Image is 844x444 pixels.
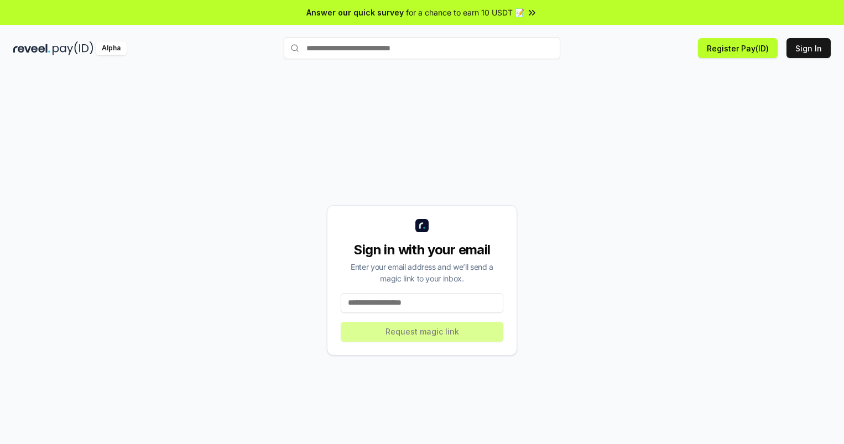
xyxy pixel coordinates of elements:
img: logo_small [415,219,429,232]
img: reveel_dark [13,41,50,55]
div: Sign in with your email [341,241,503,259]
span: Answer our quick survey [306,7,404,18]
div: Enter your email address and we’ll send a magic link to your inbox. [341,261,503,284]
span: for a chance to earn 10 USDT 📝 [406,7,524,18]
img: pay_id [53,41,93,55]
div: Alpha [96,41,127,55]
button: Sign In [786,38,831,58]
button: Register Pay(ID) [698,38,778,58]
